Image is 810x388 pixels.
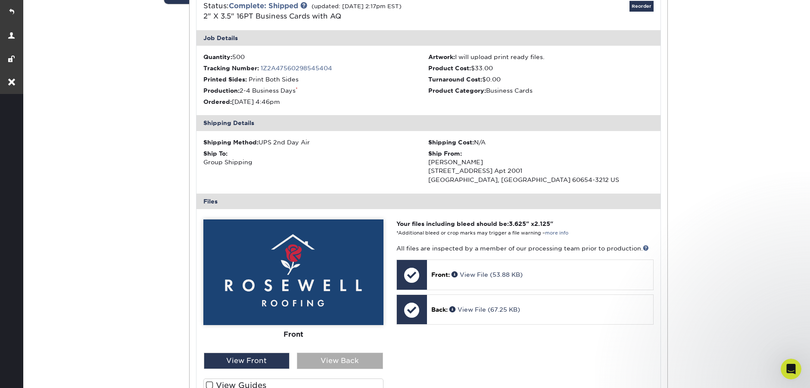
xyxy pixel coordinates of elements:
li: 2-4 Business Days [203,86,429,95]
strong: Ship To: [203,150,227,157]
strong: Ship From: [428,150,462,157]
li: Business Cards [428,86,654,95]
strong: Printed Sides: [203,76,247,83]
li: [DATE] 4:46pm [203,97,429,106]
strong: Quantity: [203,53,232,60]
div: Files [196,194,661,209]
div: Shipping Details [196,115,661,131]
span: 2.125 [534,220,550,227]
div: UPS 2nd Day Air [203,138,429,147]
div: View Back [297,353,383,369]
li: $0.00 [428,75,654,84]
strong: Product Cost: [428,65,471,72]
strong: Production: [203,87,240,94]
strong: Shipping Method: [203,139,259,146]
p: All files are inspected by a member of our processing team prior to production. [396,244,654,253]
div: Status: [197,1,506,22]
a: Reorder [629,1,654,12]
strong: Ordered: [203,98,232,105]
li: 500 [203,53,429,61]
span: Back: [431,306,448,313]
small: (updated: [DATE] 2:17pm EST) [312,3,402,9]
strong: Product Category: [428,87,486,94]
strong: Shipping Cost: [428,139,474,146]
strong: Tracking Number: [203,65,259,72]
span: 3.625 [509,220,526,227]
small: *Additional bleed or crop marks may trigger a file warning – [396,230,568,236]
a: Complete: Shipped [229,2,298,10]
strong: Artwork: [428,53,455,60]
a: View File (67.25 KB) [449,306,520,313]
span: Print Both Sides [249,76,299,83]
a: 2" X 3.5" 16PT Business Cards with AQ [203,12,341,20]
div: View Front [204,353,290,369]
li: I will upload print ready files. [428,53,654,61]
iframe: Intercom live chat [781,359,801,379]
iframe: Google Customer Reviews [2,362,73,385]
div: Job Details [196,30,661,46]
div: Front [203,325,383,344]
a: more info [545,230,568,236]
div: N/A [428,138,654,147]
a: 1Z2A47560298545404 [261,65,332,72]
strong: Your files including bleed should be: " x " [396,220,553,227]
div: Group Shipping [203,149,429,167]
a: View File (53.88 KB) [452,271,523,278]
div: [PERSON_NAME] [STREET_ADDRESS] Apt 2001 [GEOGRAPHIC_DATA], [GEOGRAPHIC_DATA] 60654-3212 US [428,149,654,185]
span: Front: [431,271,450,278]
strong: Turnaround Cost: [428,76,482,83]
li: $33.00 [428,64,654,72]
